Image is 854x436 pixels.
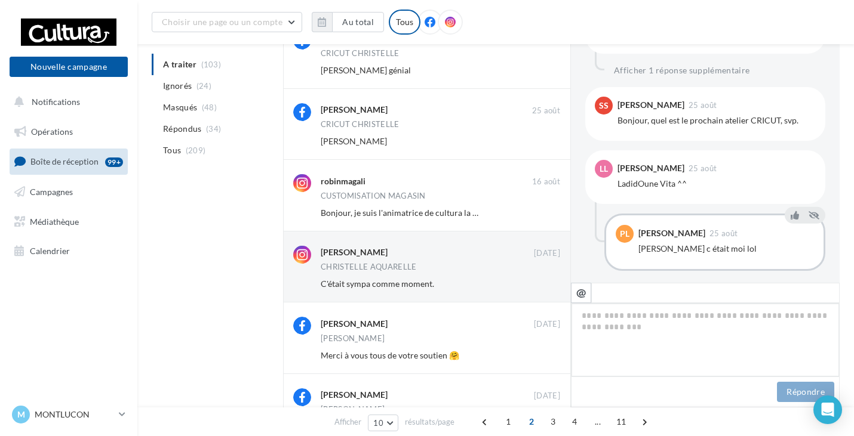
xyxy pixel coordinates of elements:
[813,395,842,424] div: Open Intercom Messenger
[163,144,181,156] span: Tous
[534,319,560,330] span: [DATE]
[312,12,384,32] button: Au total
[618,115,816,126] div: Bonjour, quel est le prochain atelier CRICUT, svp.
[618,164,684,172] div: [PERSON_NAME]
[588,412,607,431] span: ...
[499,412,518,431] span: 1
[612,412,631,431] span: 11
[389,10,420,35] div: Tous
[202,103,217,112] span: (48)
[206,124,221,134] span: (34)
[7,149,130,174] a: Boîte de réception99+
[709,230,738,237] span: 25 août
[321,279,434,289] span: C'était sympa comme moment.
[163,101,197,113] span: Masqués
[332,12,384,32] button: Au total
[196,81,211,91] span: (24)
[638,229,705,237] div: [PERSON_NAME]
[321,65,411,75] span: [PERSON_NAME] génial
[638,243,814,255] div: [PERSON_NAME] c était moi lol
[618,101,684,109] div: [PERSON_NAME]
[7,209,130,234] a: Médiathèque
[321,350,459,360] span: Merci à vous tous de votre soutien 🤗
[35,409,114,420] p: MONTLUCON
[689,101,717,109] span: 25 août
[7,89,125,115] button: Notifications
[600,163,608,175] span: LL
[162,17,282,27] span: Choisir une page ou un compte
[7,119,130,144] a: Opérations
[405,416,454,428] span: résultats/page
[576,287,586,298] i: @
[31,126,73,137] span: Opérations
[30,246,70,256] span: Calendrier
[321,389,388,401] div: [PERSON_NAME]
[321,263,417,271] div: CHRISTELLE AQUARELLE
[571,283,591,303] button: @
[321,175,365,187] div: robinmagali
[565,412,584,431] span: 4
[163,80,192,92] span: Ignorés
[534,248,560,259] span: [DATE]
[609,63,755,78] button: Afficher 1 réponse supplémentaire
[17,409,25,420] span: M
[321,335,385,342] div: [PERSON_NAME]
[321,50,400,57] div: CRICUT CHRISTELLE
[105,157,123,167] div: 99+
[532,106,560,116] span: 25 août
[321,406,385,413] div: [PERSON_NAME]
[163,123,202,135] span: Répondus
[334,416,361,428] span: Afficher
[689,165,717,172] span: 25 août
[32,97,80,107] span: Notifications
[618,178,816,190] div: LadidOune Vita ^^
[30,216,79,226] span: Médiathèque
[7,239,130,264] a: Calendrier
[620,228,629,240] span: PL
[152,12,302,32] button: Choisir une page ou un compte
[599,100,609,112] span: SS
[321,104,388,116] div: [PERSON_NAME]
[321,318,388,330] div: [PERSON_NAME]
[373,418,383,428] span: 10
[30,156,99,166] span: Boîte de réception
[543,412,563,431] span: 3
[186,146,206,155] span: (209)
[7,180,130,205] a: Campagnes
[532,177,560,187] span: 16 août
[30,187,73,197] span: Campagnes
[321,246,388,258] div: [PERSON_NAME]
[10,57,128,77] button: Nouvelle campagne
[777,382,834,402] button: Répondre
[321,192,426,200] div: CUSTOMISATION MAGASIN
[368,415,398,431] button: 10
[522,412,541,431] span: 2
[321,120,400,128] div: CRICUT CHRISTELLE
[534,391,560,401] span: [DATE]
[321,136,387,146] span: [PERSON_NAME]
[10,403,128,426] a: M MONTLUCON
